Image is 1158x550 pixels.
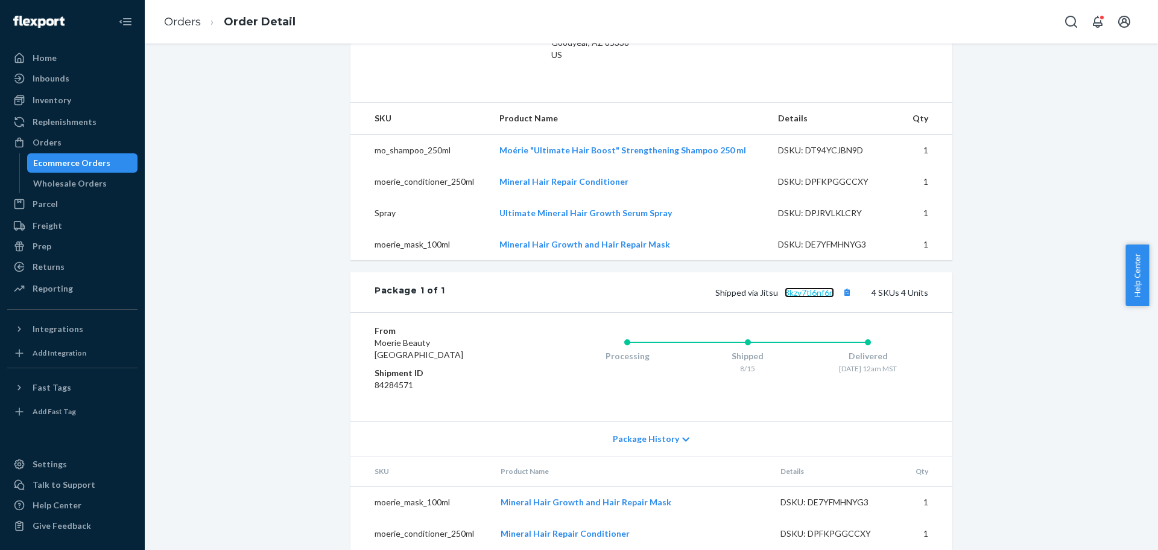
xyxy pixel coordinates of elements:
div: Package 1 of 1 [375,284,445,300]
a: Moérie "Ultimate Hair Boost" Strengthening Shampoo 250 ml [499,145,746,155]
td: 1 [900,135,952,167]
th: Product Name [490,103,768,135]
a: Mineral Hair Repair Conditioner [499,176,628,187]
div: DSKU: DPJRVLKLCRY [778,207,891,219]
div: Settings [33,458,67,470]
th: Qty [903,456,952,487]
div: Integrations [33,323,83,335]
div: Add Fast Tag [33,406,76,417]
span: Package History [613,433,679,445]
a: Reporting [7,279,138,298]
a: Order Detail [224,15,296,28]
div: Give Feedback [33,520,91,532]
span: Moerie Beauty [GEOGRAPHIC_DATA] [375,337,463,360]
button: Copy tracking number [839,284,855,300]
a: Add Integration [7,344,138,363]
th: Details [771,456,903,487]
div: Inventory [33,94,71,106]
dd: 84284571 [375,379,519,391]
div: DSKU: DPFKPGGCCXY [780,528,894,540]
td: moerie_mask_100ml [350,487,491,519]
a: Ultimate Mineral Hair Growth Serum Spray [499,208,672,218]
a: Replenishments [7,112,138,132]
div: 4 SKUs 4 Units [445,284,928,300]
td: Spray [350,197,490,229]
div: DSKU: DT94YCJBN9D [778,144,891,156]
dt: Shipment ID [375,367,519,379]
a: Home [7,48,138,68]
a: Help Center [7,496,138,515]
a: Talk to Support [7,475,138,494]
a: Orders [164,15,201,28]
th: SKU [350,103,490,135]
td: 1 [900,166,952,197]
td: mo_shampoo_250ml [350,135,490,167]
button: Integrations [7,319,138,339]
div: Freight [33,220,62,232]
button: Help Center [1125,245,1149,306]
div: Reporting [33,283,73,295]
div: Home [33,52,57,64]
div: Replenishments [33,116,96,128]
div: Returns [33,261,65,273]
img: Flexport logo [13,16,65,28]
a: Mineral Hair Growth and Hair Repair Mask [499,239,670,249]
th: SKU [350,456,491,487]
div: Parcel [33,198,58,210]
a: 8kzv7tl6nf6n [785,287,834,298]
a: Inbounds [7,69,138,88]
button: Give Feedback [7,516,138,536]
button: Fast Tags [7,378,138,397]
td: 1 [903,487,952,519]
div: Help Center [33,499,81,511]
div: Delivered [808,350,928,362]
a: Ecommerce Orders [27,153,138,173]
td: moerie_mask_100ml [350,229,490,260]
div: Orders [33,136,62,149]
div: Add Integration [33,348,86,358]
button: Open notifications [1086,10,1110,34]
td: 1 [900,197,952,229]
th: Qty [900,103,952,135]
div: Wholesale Orders [33,177,107,190]
div: [DATE] 12am MST [808,363,928,374]
a: Inventory [7,91,138,110]
a: Prep [7,237,138,256]
a: Returns [7,257,138,277]
div: Processing [567,350,688,362]
button: Close Navigation [113,10,138,34]
a: Parcel [7,194,138,214]
div: 8/15 [688,363,808,374]
div: Shipped [688,350,808,362]
button: Open account menu [1112,10,1136,34]
div: DSKU: DPFKPGGCCXY [778,176,891,188]
div: DSKU: DE7YFMHNYG3 [778,238,891,251]
th: Product Name [491,456,771,487]
th: Details [768,103,901,135]
div: Prep [33,240,51,252]
div: Fast Tags [33,382,71,394]
a: Orders [7,133,138,152]
td: moerie_conditioner_250ml [350,518,491,549]
td: 1 [900,229,952,260]
a: Mineral Hair Growth and Hair Repair Mask [501,497,671,507]
a: Add Fast Tag [7,402,138,421]
ol: breadcrumbs [154,4,305,40]
a: Freight [7,216,138,235]
div: Inbounds [33,72,69,85]
td: moerie_conditioner_250ml [350,166,490,197]
a: Settings [7,455,138,474]
a: Mineral Hair Repair Conditioner [501,528,630,539]
dt: From [375,325,519,337]
td: 1 [903,518,952,549]
span: Shipped via Jitsu [715,287,855,298]
div: Ecommerce Orders [33,157,110,169]
div: DSKU: DE7YFMHNYG3 [780,496,894,508]
a: Wholesale Orders [27,174,138,193]
div: Talk to Support [33,479,95,491]
button: Open Search Box [1059,10,1083,34]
